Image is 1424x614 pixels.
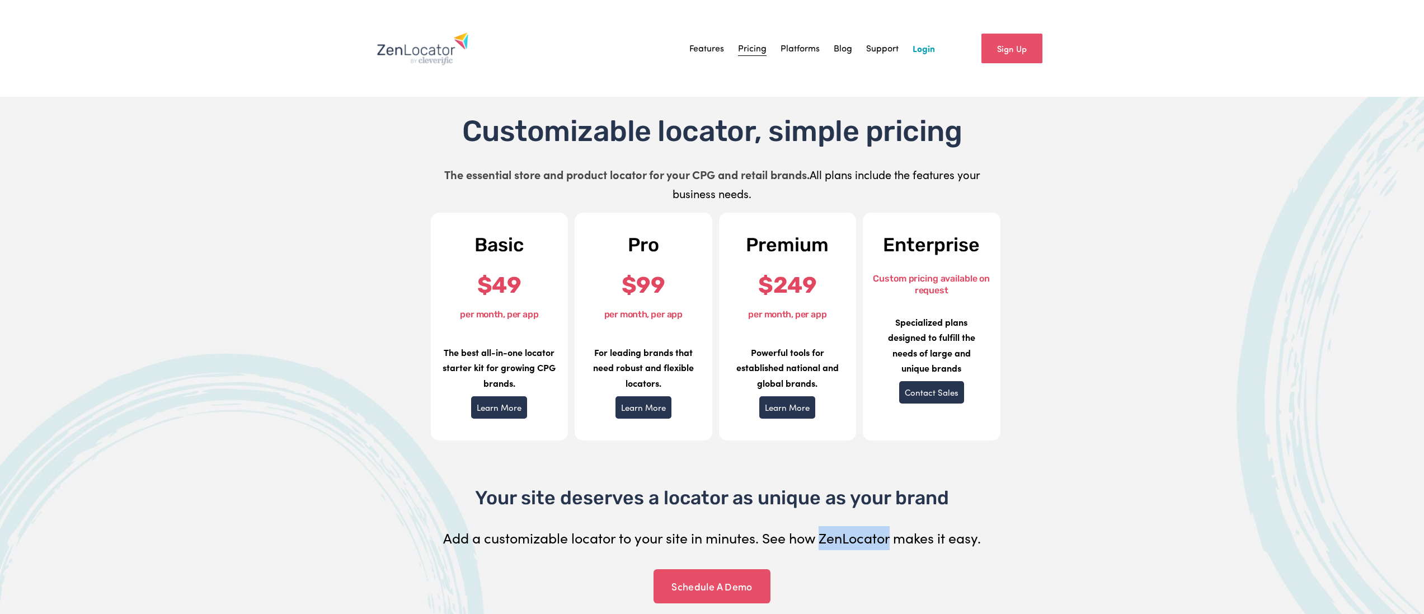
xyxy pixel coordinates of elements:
font: Custom pricing available on request [873,273,990,296]
font: per month, per app [748,309,826,320]
a: Features [689,40,724,57]
img: Zenlocator [377,32,469,65]
strong: $249 [758,272,816,298]
strong: The essential store and product locator for your CPG and retail brands. [444,167,810,182]
h2: Premium [729,235,847,255]
strong: Specialized plans designed to fulfill the needs of large and unique brands [888,316,975,374]
a: Learn More [615,396,671,419]
a: Learn More [759,396,815,419]
strong: The best all-in-one locator starter kit for growing CPG brands. [443,346,556,388]
a: Contact Sales [899,381,964,404]
p: Add a customizable locator to your site in minutes. See how ZenLocator makes it easy. [434,526,991,550]
a: Login [913,40,935,57]
strong: Powerful tools for established national and global brands. [736,346,839,388]
h2: Enterprise [872,235,991,255]
font: per month, per app [604,309,683,320]
a: Pricing [738,40,767,57]
strong: $99 [622,272,665,298]
span: Customizable locator, simple pricing [462,114,962,148]
a: Sign Up [981,34,1042,63]
strong: For leading brands that need robust and flexible locators. [593,346,694,388]
a: Learn More [471,396,527,419]
a: Support [866,40,899,57]
font: per month, per app [460,309,538,320]
span: Your site deserves a locator as unique as your brand [475,486,949,509]
strong: $49 [477,272,521,298]
a: Platforms [781,40,820,57]
a: Blog [834,40,852,57]
h2: Pro [584,235,703,255]
p: All plans include the features your business needs. [434,165,991,203]
h2: Basic [440,235,559,255]
a: Schedule A Demo [654,569,770,604]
